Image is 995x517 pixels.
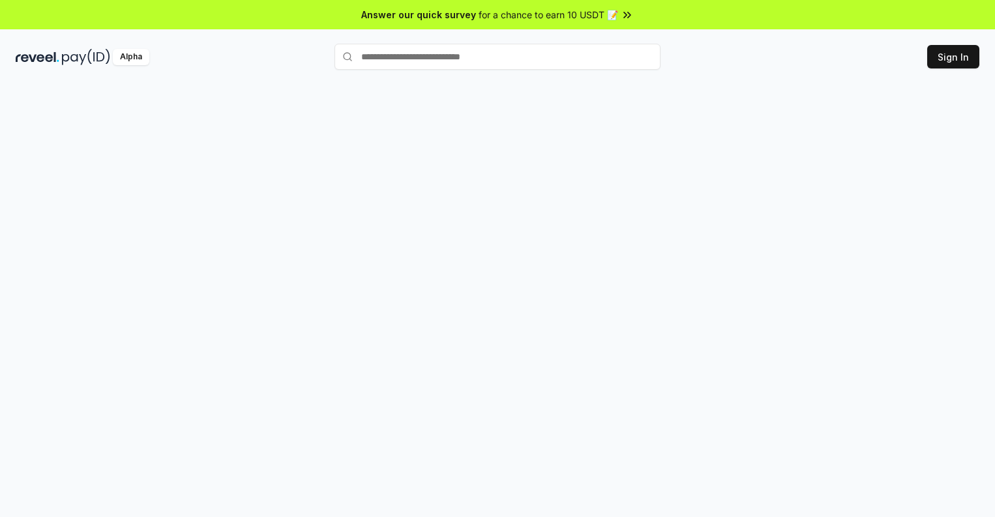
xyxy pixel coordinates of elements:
[16,49,59,65] img: reveel_dark
[62,49,110,65] img: pay_id
[927,45,979,68] button: Sign In
[113,49,149,65] div: Alpha
[479,8,618,22] span: for a chance to earn 10 USDT 📝
[361,8,476,22] span: Answer our quick survey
